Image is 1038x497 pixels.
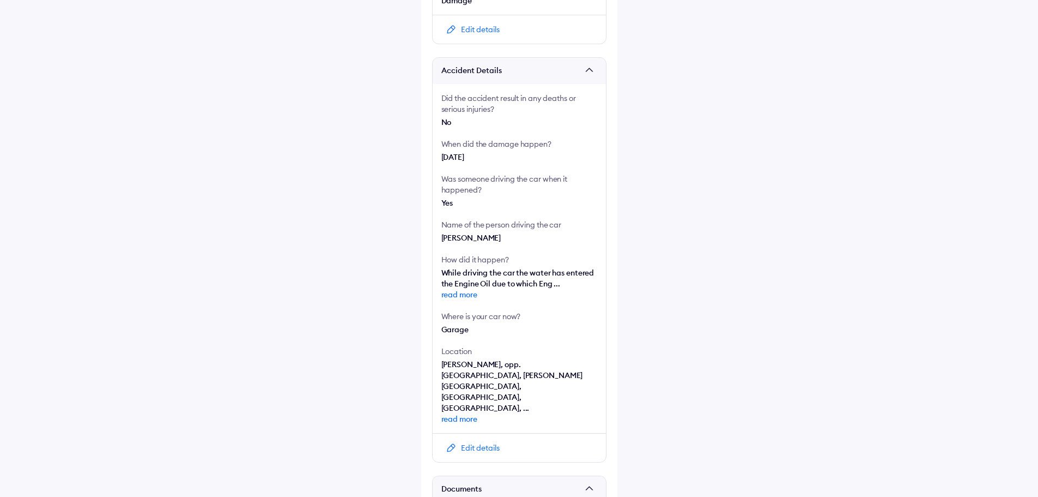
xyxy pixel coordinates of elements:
span: Documents [441,484,581,495]
span: read more [441,414,597,424]
div: Edit details [461,24,500,35]
div: Location [441,346,597,357]
span: read more [441,289,597,300]
div: No [441,117,597,128]
div: Garage [441,324,597,335]
div: Was someone driving the car when it happened? [441,173,597,195]
span: While driving the car the water has entered the Engine Oil due to which Eng ... [441,268,597,300]
div: Yes [441,197,597,208]
div: [PERSON_NAME] [441,232,597,243]
div: Did the accident result in any deaths or serious injuries? [441,93,597,115]
div: Name of the person driving the car [441,219,597,230]
span: Accident Details [441,65,581,76]
div: Where is your car now? [441,311,597,322]
div: How did it happen? [441,254,597,265]
span: [PERSON_NAME], opp. [GEOGRAPHIC_DATA], [PERSON_NAME][GEOGRAPHIC_DATA], [GEOGRAPHIC_DATA], [GEOGRA... [441,360,597,424]
div: When did the damage happen? [441,139,597,149]
div: Edit details [461,442,500,453]
div: [DATE] [441,152,597,163]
